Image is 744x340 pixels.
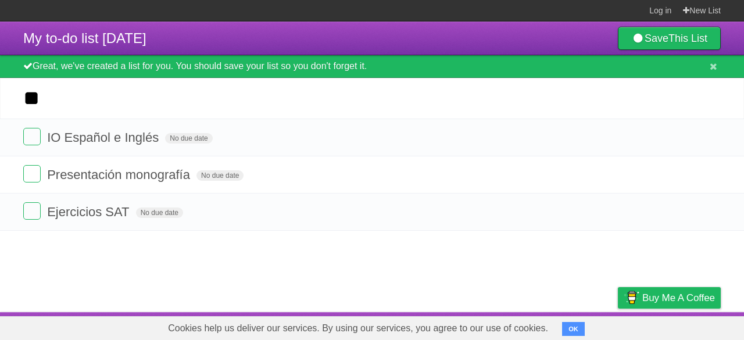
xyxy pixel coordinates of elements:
[648,315,721,337] a: Suggest a feature
[618,27,721,50] a: SaveThis List
[563,315,589,337] a: Terms
[196,170,244,181] span: No due date
[47,205,132,219] span: Ejercicios SAT
[603,315,633,337] a: Privacy
[47,167,193,182] span: Presentación monografía
[23,30,146,46] span: My to-do list [DATE]
[668,33,707,44] b: This List
[642,288,715,308] span: Buy me a coffee
[156,317,560,340] span: Cookies help us deliver our services. By using our services, you agree to our use of cookies.
[23,202,41,220] label: Done
[562,322,585,336] button: OK
[502,315,549,337] a: Developers
[23,165,41,182] label: Done
[624,288,639,307] img: Buy me a coffee
[23,128,41,145] label: Done
[618,287,721,309] a: Buy me a coffee
[463,315,488,337] a: About
[136,207,183,218] span: No due date
[47,130,162,145] span: IO Español e Inglés
[165,133,212,144] span: No due date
